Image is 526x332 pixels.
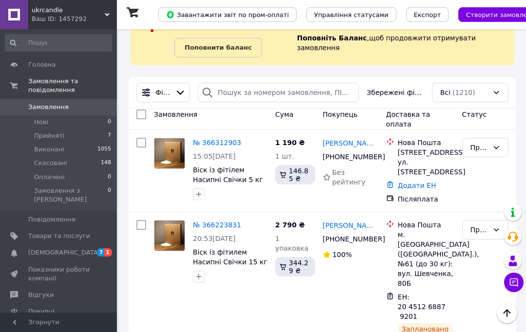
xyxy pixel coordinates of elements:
[174,38,262,57] a: Поповнити баланс
[193,235,236,242] span: 20:53[DATE]
[104,248,112,257] span: 1
[275,152,294,160] span: 1 шт.
[155,88,171,97] span: Фільтри
[193,152,236,160] span: 15:05[DATE]
[32,15,117,23] div: Ваш ID: 1457292
[34,118,48,127] span: Нові
[28,215,75,224] span: Повідомлення
[414,11,441,18] span: Експорт
[323,221,378,230] a: [PERSON_NAME]
[398,194,454,204] div: Післяплата
[34,173,65,182] span: Оплачені
[28,248,100,257] span: [DEMOGRAPHIC_DATA]
[5,34,112,52] input: Пошук
[108,173,111,182] span: 0
[28,291,54,299] span: Відгуки
[497,303,517,323] button: Наверх
[323,138,378,148] a: [PERSON_NAME]
[398,293,446,320] span: ЕН: 20 4512 6887 9201
[314,11,389,18] span: Управління статусами
[28,307,55,316] span: Покупці
[108,118,111,127] span: 0
[398,182,436,189] a: Додати ЕН
[166,10,289,19] span: Завантажити звіт по пром-оплаті
[154,220,185,251] a: Фото товару
[275,111,293,118] span: Cума
[154,221,185,251] img: Фото товару
[154,138,185,168] img: Фото товару
[275,139,305,147] span: 1 190 ₴
[198,83,359,102] input: Пошук за номером замовлення, ПІБ покупця, номером телефону, Email, номером накладної
[406,7,449,22] button: Експорт
[34,159,67,167] span: Скасовані
[28,103,69,111] span: Замовлення
[462,111,487,118] span: Статус
[367,88,424,97] span: Збережені фільтри:
[297,34,367,42] b: Поповніть Баланс
[34,131,64,140] span: Прийняті
[154,138,185,169] a: Фото товару
[158,7,297,22] button: Завантажити звіт по пром-оплаті
[332,168,366,186] span: Без рейтингу
[504,273,524,292] button: Чат з покупцем
[323,111,357,118] span: Покупець
[34,186,108,204] span: Замовлення з [PERSON_NAME]
[28,265,90,283] span: Показники роботи компанії
[470,142,488,153] div: Прийнято
[34,145,64,154] span: Виконані
[275,257,315,277] div: 344.29 ₴
[97,145,111,154] span: 1055
[275,221,305,229] span: 2 790 ₴
[470,224,488,235] div: Прийнято
[321,232,373,246] div: [PHONE_NUMBER]
[398,230,454,288] div: м. [GEOGRAPHIC_DATA] ([GEOGRAPHIC_DATA].), №61 (до 30 кг): вул. Шевченка, 80Б
[185,44,252,51] b: Поповнити баланс
[101,159,111,167] span: 148
[333,251,352,258] span: 100%
[275,165,315,184] div: 146.85 ₴
[440,88,451,97] span: Всі
[32,6,105,15] span: ukrcandle
[398,138,454,148] div: Нова Пошта
[154,111,197,118] span: Замовлення
[28,232,90,240] span: Товари та послуги
[108,186,111,204] span: 0
[108,131,111,140] span: 7
[193,139,241,147] a: № 366312903
[193,221,241,229] a: № 366223831
[28,60,56,69] span: Головна
[28,77,117,94] span: Замовлення та повідомлення
[398,220,454,230] div: Нова Пошта
[398,148,454,177] div: [STREET_ADDRESS]: ул. [STREET_ADDRESS]
[386,111,430,128] span: Доставка та оплата
[97,248,105,257] span: 7
[321,150,373,164] div: [PHONE_NUMBER]
[306,7,396,22] button: Управління статусами
[275,235,308,252] span: 1 упаковка
[193,166,263,193] a: Віск із фітілем Насипні Свічки 5 кг білий
[452,89,475,96] span: (1210)
[193,248,267,276] a: Віск із фітилем Насипні Свічки 15 кг білий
